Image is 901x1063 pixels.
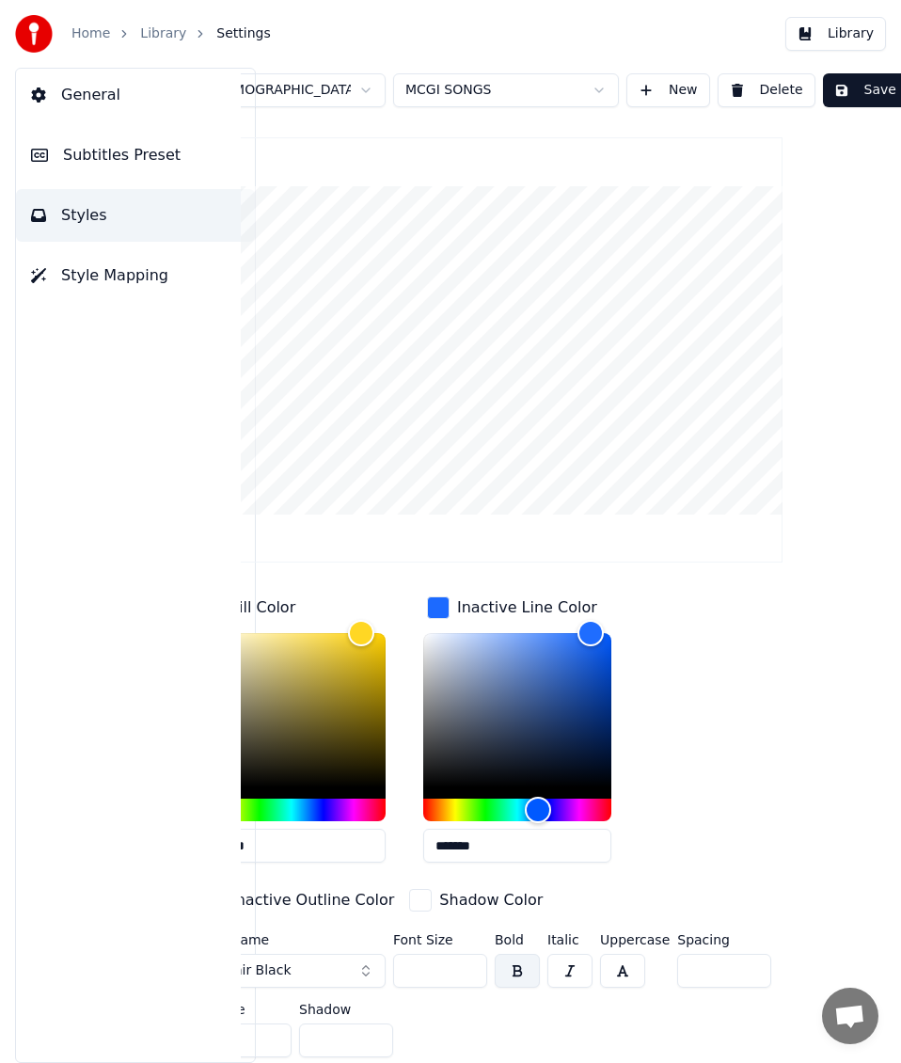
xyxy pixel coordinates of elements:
a: Home [71,24,110,43]
button: Fill Color [198,593,299,623]
div: Hue [198,799,386,821]
div: Inactive Line Color [457,596,597,619]
button: Inactive Line Color [423,593,601,623]
button: General [16,69,255,121]
nav: breadcrumb [71,24,271,43]
button: Styles [16,189,255,242]
label: Italic [547,933,593,946]
label: Font Name [198,933,386,946]
div: Color [423,633,611,787]
span: General [61,84,120,106]
a: Library [140,24,186,43]
span: Subtitles Preset [63,144,181,167]
button: Delete [718,73,815,107]
div: Hue [423,799,611,821]
button: New [626,73,710,107]
span: Settings [216,24,270,43]
span: Style Mapping [61,264,168,287]
button: Subtitles Preset [16,129,255,182]
div: Fill Color [231,596,295,619]
label: Outline [198,1003,292,1016]
label: Shadow [299,1003,393,1016]
button: Library [785,17,886,51]
label: Uppercase [600,933,670,946]
label: Font Size [393,933,487,946]
button: Inactive Outline Color [198,885,398,915]
span: Styles [61,204,107,227]
label: Bold [495,933,540,946]
div: Open chat [822,988,878,1044]
div: Inactive Outline Color [231,889,394,912]
div: Shadow Color [439,889,543,912]
img: youka [15,15,53,53]
div: Color [198,633,386,787]
button: Shadow Color [405,885,546,915]
span: Avenir Black [210,961,292,980]
label: Spacing [677,933,771,946]
button: Style Mapping [16,249,255,302]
